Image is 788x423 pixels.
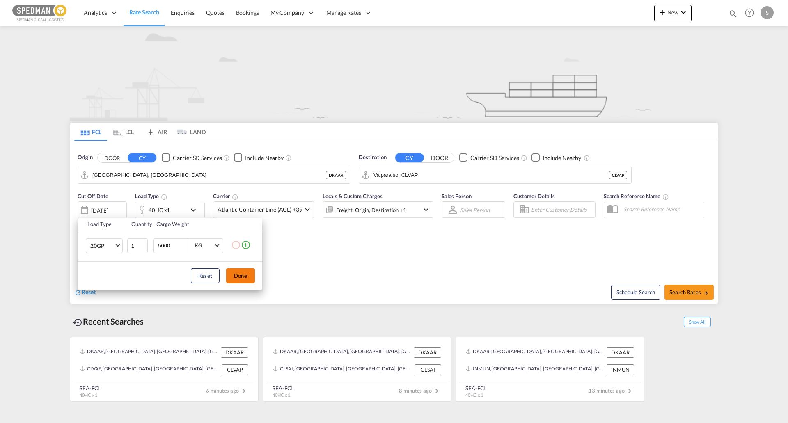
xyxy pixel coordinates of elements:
input: Qty [127,238,148,253]
div: Cargo Weight [156,220,226,228]
th: Quantity [126,218,152,230]
md-icon: icon-minus-circle-outline [231,240,241,250]
div: KG [195,242,202,249]
button: Done [226,268,255,283]
button: Reset [191,268,220,283]
span: 20GP [90,242,114,250]
md-select: Choose: 20GP [86,238,123,253]
input: Enter Weight [157,239,190,253]
md-icon: icon-plus-circle-outline [241,240,251,250]
th: Load Type [78,218,126,230]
